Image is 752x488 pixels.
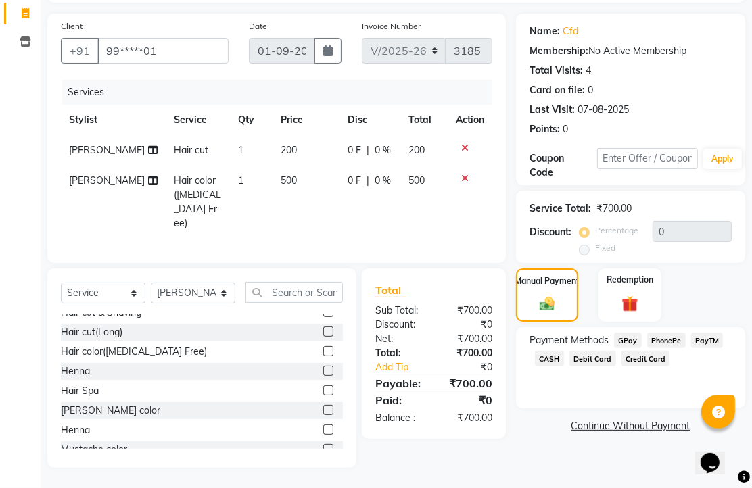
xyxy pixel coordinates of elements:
div: ₹0 [445,360,502,374]
div: Membership: [530,44,588,58]
span: Credit Card [621,351,670,366]
th: Action [448,105,492,135]
label: Fixed [595,242,615,254]
th: Disc [339,105,400,135]
div: Name: [530,24,560,39]
a: Cfd [563,24,578,39]
div: 0 [563,122,568,137]
div: ₹700.00 [596,201,632,216]
span: [PERSON_NAME] [69,144,145,156]
div: ₹0 [434,392,503,408]
div: ₹700.00 [434,303,503,318]
div: No Active Membership [530,44,732,58]
a: Continue Without Payment [519,419,743,433]
div: Balance : [365,411,434,425]
span: | [367,143,369,157]
div: 07-08-2025 [578,103,629,117]
div: Henna [61,364,90,379]
div: Total Visits: [530,64,583,78]
div: Coupon Code [530,151,597,180]
button: +91 [61,38,99,64]
div: ₹0 [434,318,503,332]
div: Hair color([MEDICAL_DATA] Free) [61,345,207,359]
button: Apply [703,149,742,169]
input: Search or Scan [245,282,343,303]
span: PayTM [691,333,724,348]
span: | [367,174,369,188]
iframe: chat widget [695,434,738,474]
div: 0 [588,83,593,97]
span: 500 [408,174,425,187]
th: Price [273,105,340,135]
th: Stylist [61,105,166,135]
th: Service [166,105,231,135]
div: ₹700.00 [434,411,503,425]
span: Hair cut [174,144,208,156]
div: Total: [365,346,434,360]
div: Service Total: [530,201,591,216]
div: Hair Spa [61,384,99,398]
label: Invoice Number [362,20,421,32]
div: ₹700.00 [434,375,503,391]
span: 0 F [348,143,361,157]
input: Enter Offer / Coupon Code [597,148,699,169]
div: ₹700.00 [434,332,503,346]
span: Debit Card [569,351,616,366]
span: Hair color([MEDICAL_DATA] Free) [174,174,221,229]
th: Total [400,105,448,135]
div: 4 [586,64,591,78]
div: Card on file: [530,83,585,97]
div: Last Visit: [530,103,575,117]
div: [PERSON_NAME] color [61,404,160,418]
label: Redemption [607,274,653,286]
span: CASH [535,351,564,366]
a: Add Tip [365,360,445,374]
label: Manual Payment [515,275,580,287]
span: 0 % [375,174,391,188]
div: Henna [61,423,90,437]
span: 0 % [375,143,391,157]
input: Search by Name/Mobile/Email/Code [97,38,229,64]
div: Discount: [530,225,571,239]
span: 0 F [348,174,361,188]
div: ₹700.00 [434,346,503,360]
span: GPay [614,333,642,348]
div: Hair cut(Long) [61,325,122,339]
span: PhonePe [647,333,686,348]
span: 1 [238,174,243,187]
span: 1 [238,144,243,156]
th: Qty [230,105,273,135]
div: Sub Total: [365,303,434,318]
div: Discount: [365,318,434,332]
label: Client [61,20,83,32]
span: 200 [408,144,425,156]
div: Net: [365,332,434,346]
span: Total [375,283,406,297]
label: Date [249,20,267,32]
span: 500 [281,174,298,187]
div: Services [62,80,502,105]
div: Mustache color [61,443,127,457]
div: Payable: [365,375,434,391]
span: Payment Methods [530,333,609,347]
span: 200 [281,144,298,156]
img: _gift.svg [617,294,643,314]
div: Paid: [365,392,434,408]
img: _cash.svg [535,295,559,313]
label: Percentage [595,224,638,237]
span: [PERSON_NAME] [69,174,145,187]
div: Points: [530,122,560,137]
